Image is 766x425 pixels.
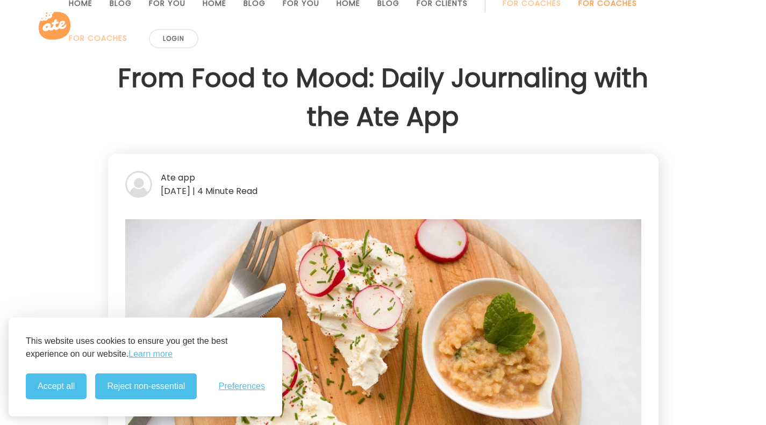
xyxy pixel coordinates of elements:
button: Toggle preferences [219,381,265,391]
h1: From Food to Mood: Daily Journaling with the Ate App [108,59,658,136]
div: Ate app [125,171,641,184]
div: [DATE] | 4 Minute Read [125,184,641,198]
button: Reject non-essential [95,373,197,399]
a: Learn more [128,348,173,361]
a: Login [149,29,198,48]
span: Preferences [219,381,265,391]
a: For Coaches [69,34,127,42]
button: Accept all cookies [26,373,87,399]
p: This website uses cookies to ensure you get the best experience on our website. [26,335,265,361]
img: bg-avatar-default.svg [125,171,152,198]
